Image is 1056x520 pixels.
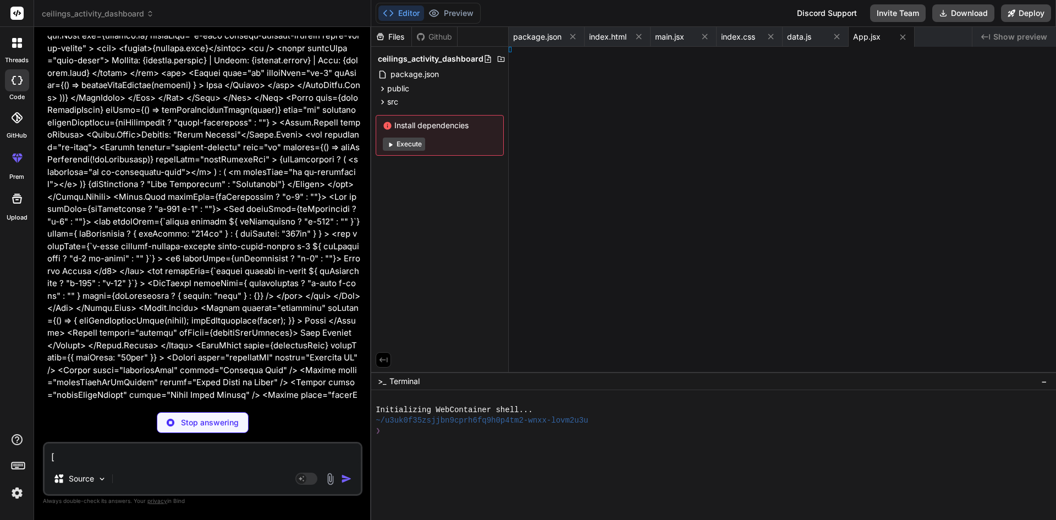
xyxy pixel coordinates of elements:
[389,376,420,387] span: Terminal
[42,8,154,19] span: ceilings_activity_dashboard
[378,376,386,387] span: >_
[589,31,626,42] span: index.html
[324,473,337,485] img: attachment
[655,31,684,42] span: main.jsx
[5,56,29,65] label: threads
[376,426,381,436] span: ❯
[8,484,26,502] img: settings
[376,405,533,415] span: Initializing WebContainer shell...
[383,138,425,151] button: Execute
[870,4,926,22] button: Invite Team
[932,4,994,22] button: Download
[9,92,25,102] label: code
[7,131,27,140] label: GitHub
[389,68,440,81] span: package.json
[1001,4,1051,22] button: Deploy
[383,120,497,131] span: Install dependencies
[513,31,562,42] span: package.json
[378,53,483,64] span: ceilings_activity_dashboard
[412,31,457,42] div: Github
[993,31,1047,42] span: Show preview
[853,31,881,42] span: App.jsx
[424,6,478,21] button: Preview
[387,83,409,94] span: public
[9,172,24,182] label: prem
[790,4,864,22] div: Discord Support
[371,31,411,42] div: Files
[43,496,362,506] p: Always double-check its answers. Your in Bind
[1041,376,1047,387] span: −
[147,497,167,504] span: privacy
[378,6,424,21] button: Editor
[376,415,588,426] span: ~/u3uk0f35zsjjbn9cprh6fq9h0p4tm2-wnxx-lovm2u3u
[7,213,28,222] label: Upload
[1039,373,1049,390] button: −
[181,417,239,428] p: Stop answering
[341,473,352,484] img: icon
[69,473,94,484] p: Source
[97,474,107,484] img: Pick Models
[721,31,755,42] span: index.css
[787,31,811,42] span: data.js
[387,96,398,107] span: src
